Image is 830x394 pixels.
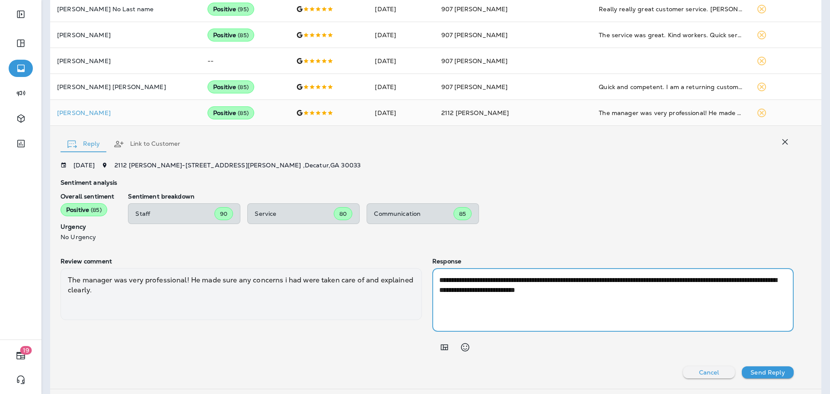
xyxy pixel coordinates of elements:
[441,109,509,117] span: 2112 [PERSON_NAME]
[742,366,794,378] button: Send Reply
[57,83,194,90] p: [PERSON_NAME] [PERSON_NAME]
[61,193,114,200] p: Overall sentiment
[207,3,254,16] div: Positive
[599,5,742,13] div: Really really great customer service. Pablo on the team was a real help. He got me an out with in...
[441,5,508,13] span: 907 [PERSON_NAME]
[436,339,453,356] button: Add in a premade template
[238,6,249,13] span: ( 95 )
[61,128,107,160] button: Reply
[207,80,254,93] div: Positive
[61,179,794,186] p: Sentiment analysis
[432,258,794,265] p: Response
[255,210,334,217] p: Service
[57,58,194,64] p: [PERSON_NAME]
[368,22,434,48] td: [DATE]
[238,83,249,91] span: ( 85 )
[441,83,508,91] span: 907 [PERSON_NAME]
[441,57,508,65] span: 907 [PERSON_NAME]
[599,83,742,91] div: Quick and competent. I am a returning customer and will continue to be.
[368,48,434,74] td: [DATE]
[456,339,474,356] button: Select an emoji
[599,109,742,117] div: The manager was very professional! He made sure any concerns i had were taken care of and explain...
[238,32,249,39] span: ( 85 )
[220,210,227,218] span: 90
[368,74,434,100] td: [DATE]
[20,346,32,355] span: 19
[128,193,794,200] p: Sentiment breakdown
[57,32,194,38] p: [PERSON_NAME]
[750,369,785,376] p: Send Reply
[339,210,347,218] span: 80
[459,210,466,218] span: 85
[9,6,33,23] button: Expand Sidebar
[57,109,194,116] p: [PERSON_NAME]
[699,369,719,376] p: Cancel
[61,258,422,265] p: Review comment
[599,31,742,39] div: The service was great. Kind workers. Quick service! Will definitely recommend and come again.
[61,234,114,240] p: No Urgency
[107,128,187,160] button: Link to Customer
[57,109,194,116] div: Click to view Customer Drawer
[207,29,254,42] div: Positive
[61,268,422,320] div: The manager was very professional! He made sure any concerns i had were taken care of and explain...
[57,6,194,13] p: [PERSON_NAME] No Last name
[238,109,249,117] span: ( 85 )
[207,106,254,119] div: Positive
[683,366,735,378] button: Cancel
[9,347,33,364] button: 19
[91,206,102,214] span: ( 85 )
[115,161,361,169] span: 2112 [PERSON_NAME] - [STREET_ADDRESS][PERSON_NAME] , Decatur , GA 30033
[374,210,453,217] p: Communication
[135,210,214,217] p: Staff
[368,100,434,126] td: [DATE]
[61,203,107,216] div: Positive
[73,162,95,169] p: [DATE]
[441,31,508,39] span: 907 [PERSON_NAME]
[201,48,289,74] td: --
[61,223,114,230] p: Urgency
